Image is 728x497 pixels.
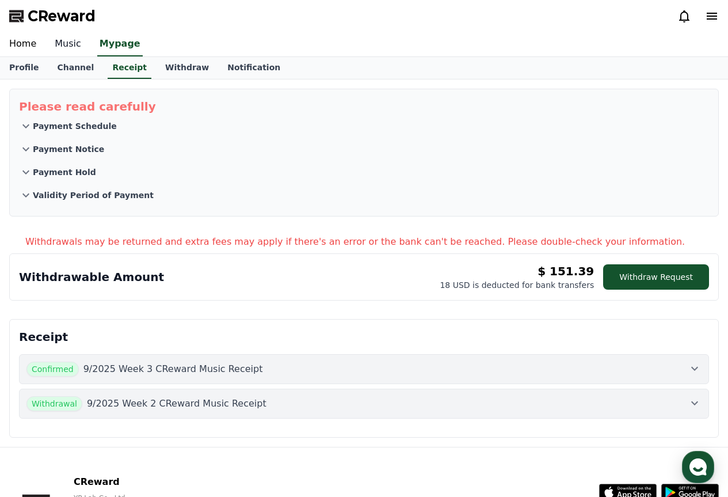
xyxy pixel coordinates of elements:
span: Confirmed [26,362,79,377]
p: 9/2025 Week 2 CReward Music Receipt [87,397,266,411]
span: Home [29,382,49,392]
p: CReward [74,475,266,489]
a: Notification [218,57,289,79]
a: Withdraw [156,57,218,79]
button: Payment Schedule [19,115,709,138]
p: Validity Period of Payment [33,189,154,201]
a: CReward [9,7,96,25]
p: 9/2025 Week 3 CReward Music Receipt [83,362,263,376]
a: Messages [76,365,148,394]
p: Payment Schedule [33,120,117,132]
p: Receipt [19,329,709,345]
button: Withdraw Request [603,264,709,290]
span: Messages [96,383,129,392]
span: Withdrawal [26,396,82,411]
p: Please read carefully [19,98,709,115]
a: Mypage [97,32,143,56]
button: Payment Hold [19,161,709,184]
a: Settings [148,365,221,394]
p: Withdrawals may be returned and extra fees may apply if there's an error or the bank can't be rea... [25,235,719,249]
a: Receipt [108,57,151,79]
a: Home [3,365,76,394]
span: Settings [170,382,199,392]
p: Payment Notice [33,143,104,155]
button: Payment Notice [19,138,709,161]
p: $ 151.39 [538,263,594,279]
button: Confirmed 9/2025 Week 3 CReward Music Receipt [19,354,709,384]
span: CReward [28,7,96,25]
a: Music [45,32,90,56]
button: Validity Period of Payment [19,184,709,207]
button: Withdrawal 9/2025 Week 2 CReward Music Receipt [19,389,709,419]
p: Withdrawable Amount [19,269,164,285]
p: Payment Hold [33,166,96,178]
a: Channel [48,57,103,79]
p: 18 USD is deducted for bank transfers [440,279,594,291]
